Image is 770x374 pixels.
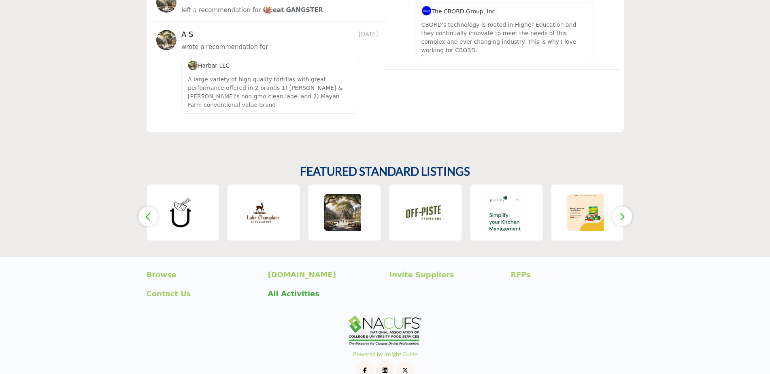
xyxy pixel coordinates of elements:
a: RFPs [511,269,624,280]
img: image [188,60,198,70]
img: Parsley Software [486,194,523,231]
img: Dumpling for U [162,194,199,231]
a: [DOMAIN_NAME] [268,269,381,280]
a: imageThe CBORD Group, Inc. [421,10,497,17]
span: wrote a recommendation for [181,43,268,51]
img: Sempio Foods [567,194,604,231]
a: Browse [147,269,260,280]
img: No Site Logo [349,315,421,345]
span: Harbar LLC [188,62,230,69]
span: eat GANGSTER [263,6,323,14]
img: Off Piste Provisions [405,194,442,231]
img: avtar-image [156,30,177,50]
img: Equipment Innovators [324,194,361,231]
a: imageeat GANGSTER [263,5,323,15]
img: Lake Champlain Chocolates [243,194,280,231]
span: [DATE] [359,30,380,38]
a: Contact Us [147,288,260,299]
p: A large variety of high quality tortillas with great performance offered in 2 brands 1) [PERSON_N... [188,75,354,109]
span: left a recommendation for [181,6,261,14]
a: imageHarbar LLC [188,62,230,69]
a: All Activities [268,288,381,299]
img: image [263,4,273,15]
span: The CBORD Group, Inc. [421,10,497,17]
img: image [421,8,432,18]
p: CBORD's technology is rooted in Higher Education and they continually innovate to meet the needs ... [421,23,587,57]
a: Invite Suppliers [389,269,502,280]
a: Powered by Insight Guide [353,351,417,357]
h2: FEATURED STANDARD LISTINGS [300,165,470,178]
h5: A S [181,30,196,39]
